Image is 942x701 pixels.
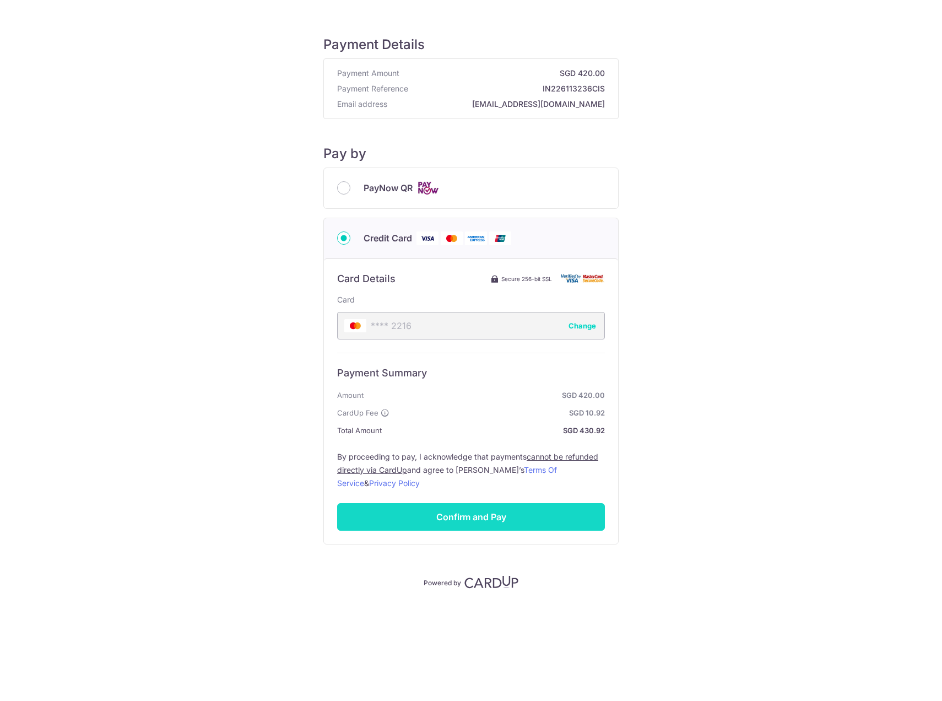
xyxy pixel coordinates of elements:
span: Amount [337,389,364,402]
h5: Payment Details [323,36,619,53]
strong: SGD 430.92 [386,424,605,437]
span: Payment Amount [337,68,399,79]
strong: SGD 420.00 [368,389,605,402]
span: CardUp Fee [337,406,378,419]
h6: Card Details [337,272,396,285]
span: Email address [337,99,387,110]
h6: Payment Summary [337,366,605,380]
label: Card [337,294,355,305]
a: Privacy Policy [369,478,420,488]
img: Cards logo [417,181,439,195]
p: Powered by [424,576,461,587]
h5: Pay by [323,145,619,162]
div: Credit Card Visa Mastercard American Express Union Pay [337,231,605,245]
span: Payment Reference [337,83,408,94]
strong: [EMAIL_ADDRESS][DOMAIN_NAME] [392,99,605,110]
span: PayNow QR [364,181,413,195]
button: Change [569,320,596,331]
strong: IN226113236CIS [413,83,605,94]
img: Visa [416,231,438,245]
img: CardUp [464,575,518,589]
a: Terms Of Service [337,465,557,488]
input: Confirm and Pay [337,503,605,531]
img: American Express [465,231,487,245]
img: Mastercard [441,231,463,245]
label: By proceeding to pay, I acknowledge that payments and agree to [PERSON_NAME]’s & [337,450,605,490]
span: Credit Card [364,231,412,245]
img: Union Pay [489,231,511,245]
span: Secure 256-bit SSL [501,274,552,283]
img: Card secure [561,274,605,283]
u: cannot be refunded directly via CardUp [337,452,598,474]
strong: SGD 420.00 [404,68,605,79]
span: Total Amount [337,424,382,437]
strong: SGD 10.92 [394,406,605,419]
div: PayNow QR Cards logo [337,181,605,195]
